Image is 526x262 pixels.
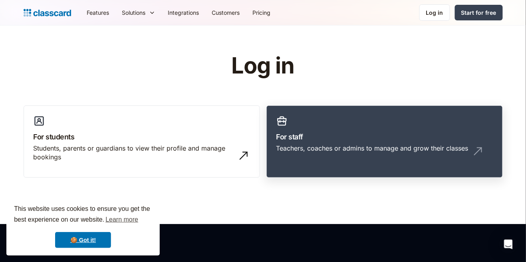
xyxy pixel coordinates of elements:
a: Integrations [162,4,206,22]
a: For staffTeachers, coaches or admins to manage and grow their classes [266,105,503,178]
div: Teachers, coaches or admins to manage and grow their classes [276,144,468,153]
div: Solutions [116,4,162,22]
h3: For staff [276,131,493,142]
span: This website uses cookies to ensure you get the best experience on our website. [14,204,152,226]
div: Solutions [122,8,146,17]
a: Customers [206,4,246,22]
a: home [24,7,71,18]
a: dismiss cookie message [55,232,111,248]
a: Features [81,4,116,22]
div: Log in [426,8,443,17]
div: cookieconsent [6,196,160,256]
a: learn more about cookies [104,214,139,226]
a: For studentsStudents, parents or guardians to view their profile and manage bookings [24,105,260,178]
h1: Log in [136,54,390,78]
h3: For students [34,131,250,142]
a: Log in [419,4,450,21]
a: Start for free [455,5,503,20]
div: Open Intercom Messenger [499,235,518,254]
a: Pricing [246,4,277,22]
div: Start for free [461,8,496,17]
div: Students, parents or guardians to view their profile and manage bookings [34,144,234,162]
